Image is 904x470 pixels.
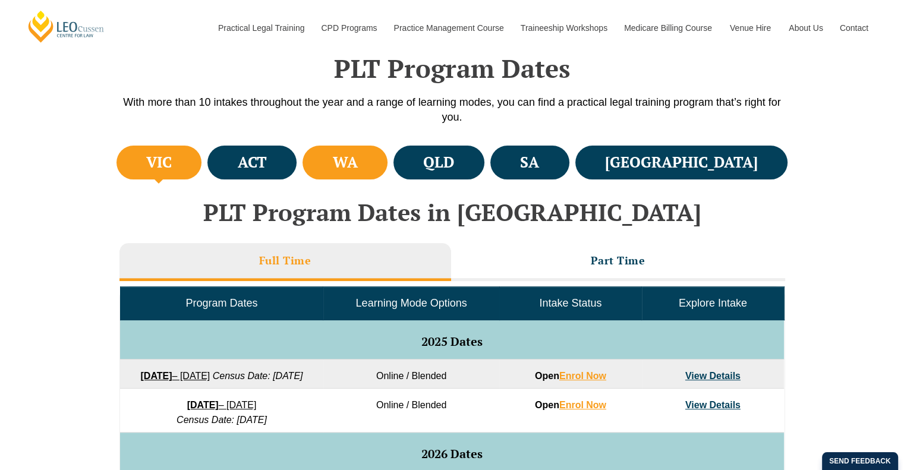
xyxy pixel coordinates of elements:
[559,371,606,381] a: Enrol Now
[140,371,210,381] a: [DATE]– [DATE]
[421,333,483,349] span: 2025 Dates
[259,254,311,267] h3: Full Time
[421,446,483,462] span: 2026 Dates
[605,153,758,172] h4: [GEOGRAPHIC_DATA]
[213,371,303,381] em: Census Date: [DATE]
[512,2,615,53] a: Traineeship Workshops
[27,10,106,43] a: [PERSON_NAME] Centre for Law
[679,297,747,309] span: Explore Intake
[114,53,791,83] h2: PLT Program Dates
[535,400,606,410] strong: Open
[685,371,741,381] a: View Details
[238,153,267,172] h4: ACT
[591,254,645,267] h3: Part Time
[539,297,601,309] span: Intake Status
[140,371,172,381] strong: [DATE]
[520,153,539,172] h4: SA
[146,153,172,172] h4: VIC
[312,2,385,53] a: CPD Programs
[780,2,831,53] a: About Us
[114,199,791,225] h2: PLT Program Dates in [GEOGRAPHIC_DATA]
[114,95,791,125] p: With more than 10 intakes throughout the year and a range of learning modes, you can find a pract...
[209,2,313,53] a: Practical Legal Training
[385,2,512,53] a: Practice Management Course
[185,297,257,309] span: Program Dates
[535,371,606,381] strong: Open
[721,2,780,53] a: Venue Hire
[559,400,606,410] a: Enrol Now
[333,153,358,172] h4: WA
[423,153,454,172] h4: QLD
[187,400,219,410] strong: [DATE]
[323,389,499,433] td: Online / Blended
[831,2,877,53] a: Contact
[615,2,721,53] a: Medicare Billing Course
[177,415,267,425] em: Census Date: [DATE]
[356,297,467,309] span: Learning Mode Options
[323,359,499,389] td: Online / Blended
[685,400,741,410] a: View Details
[187,400,257,410] a: [DATE]– [DATE]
